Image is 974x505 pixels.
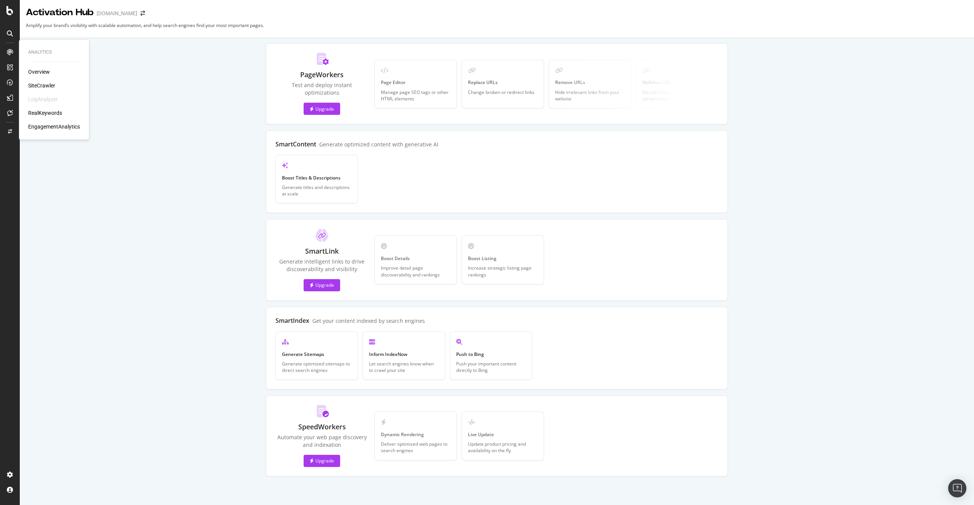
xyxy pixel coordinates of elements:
div: Generate intelligent links to drive discoverability and visibility [275,258,368,273]
a: SiteCrawler [28,82,55,89]
img: Do_Km7dJ.svg [315,53,329,65]
div: Generate optimized sitemaps to direct search engines [282,360,352,373]
div: Replace URLs [468,79,538,86]
div: Improve detail page discoverability and rankings [381,265,450,278]
div: Page Editor [381,79,450,86]
div: Automate your web page discovery and indexation [275,434,368,449]
div: PageWorkers [300,70,344,80]
a: Boost Titles & DescriptionsGenerate titles and descriptions at scale [275,155,358,203]
div: Inform IndexNow [369,351,439,357]
img: ClT5ayua.svg [315,229,328,242]
a: Push to BingPush your important content directly to Bing [450,331,532,380]
div: Amplify your brand’s visibility with scalable automation, and help search engines find your most ... [26,22,264,35]
div: SmartLink [305,246,339,256]
a: RealKeywords [28,109,62,117]
div: Generate Sitemaps [282,351,352,357]
div: Boost Titles & Descriptions [282,175,352,181]
div: Test and deploy instant optimizations [275,81,368,97]
div: Let search engines know when to crawl your site [369,360,439,373]
div: Change broken or redirect links [468,89,538,95]
div: Update product pricing and availability on the fly [468,441,538,454]
a: Generate SitemapsGenerate optimized sitemaps to direct search engines [275,331,358,380]
div: Generate optimized content with generative AI [319,141,438,148]
div: Manage page SEO tags or other HTML elements [381,89,450,102]
a: Inform IndexNowLet search engines know when to crawl your site [363,331,445,380]
div: SmartIndex [275,316,309,325]
div: arrow-right-arrow-left [140,11,145,16]
div: Boost Listing [468,255,538,262]
div: Dynamic Rendering [381,431,450,438]
button: Upgrade [304,103,340,115]
div: Push your important content directly to Bing [456,360,526,373]
div: Generate titles and descriptions at scale [282,184,352,197]
button: Upgrade [304,279,340,291]
a: EngagementAnalytics [28,123,80,130]
div: Upgrade [310,282,334,288]
div: Live Update [468,431,538,438]
div: Get your content indexed by search engines [312,317,425,324]
div: Increase strategic listing page rankings [468,265,538,278]
img: BeK2xBaZ.svg [315,405,329,418]
div: SpeedWorkers [298,422,346,432]
button: Upgrade [304,455,340,467]
div: Upgrade [310,106,334,112]
div: Open Intercom Messenger [948,479,966,497]
a: Overview [28,68,50,76]
div: LogAnalyzer [28,95,58,103]
div: SmartContent [275,140,316,148]
div: Push to Bing [456,351,526,357]
div: Deliver optimized web pages to search engines [381,441,450,454]
div: Activation Hub [26,6,94,19]
div: Upgrade [310,457,334,464]
div: Analytics [28,49,80,56]
div: [DOMAIN_NAME] [97,10,137,17]
div: Boost Details [381,255,450,262]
